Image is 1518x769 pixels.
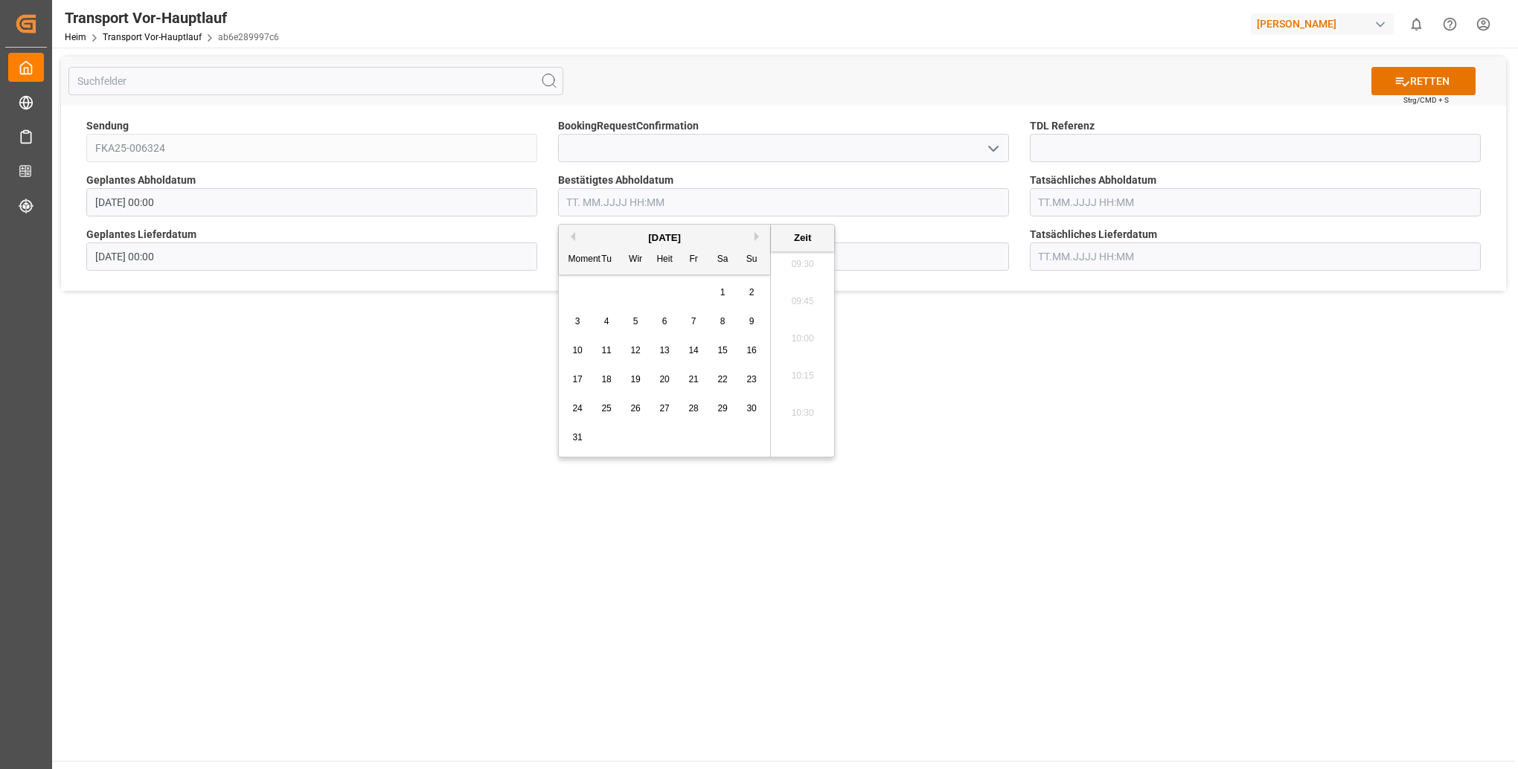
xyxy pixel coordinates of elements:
[575,316,580,326] span: 3
[743,341,761,360] div: Wählen Sonntag, 16. Januar 2000
[743,283,761,302] div: Wählen Sonntag, 2. Januar 2000
[1371,67,1476,95] button: RETTEN
[746,374,756,384] span: 23
[598,312,616,331] div: Wählen Dienstag, 4. Januar 2000
[572,432,582,443] span: 31
[659,403,669,414] span: 27
[746,403,756,414] span: 30
[688,403,698,414] span: 28
[569,399,587,418] div: Wählen Sie Montag, 24. Januar 2000
[685,370,703,389] div: Wählen Freitag, 21. Januar 2000
[601,374,611,384] span: 18
[598,399,616,418] div: Wählen Dienstag, 25. Januar 2000
[86,188,537,216] input: TT.MM.JJJJ HH:MM
[656,399,674,418] div: Wählen Donnerstag, 27. Januar 2000
[685,399,703,418] div: Wählen Freitag, 28. Januar 2000
[1257,16,1336,32] font: [PERSON_NAME]
[720,287,726,297] span: 1
[714,312,732,331] div: Wählen Sie Samstag, 8. Januar 2000
[743,312,761,331] div: Wählen Sonntag, 9. Januar 2000
[1030,228,1157,240] font: Tatsächliches Lieferdatum
[630,345,640,355] span: 12
[627,370,645,389] div: Wählen Mittwoch, 19. Januar 2000
[717,374,727,384] span: 22
[691,316,696,326] span: 7
[746,345,756,355] span: 16
[559,231,770,245] div: [DATE]
[1030,242,1481,271] input: TT.MM.JJJJ HH:MM
[662,316,667,326] span: 6
[717,345,727,355] span: 15
[68,67,563,95] input: Suchfelder
[65,7,279,29] div: Transport Vor-Hauptlauf
[1400,7,1433,41] button: 0 neue Benachrichtigungen anzeigen
[1030,120,1095,132] font: TDL Referenz
[714,399,732,418] div: Wählen Sie Samstag, 29. Januar 2000
[1251,10,1400,38] button: [PERSON_NAME]
[743,399,761,418] div: Wählen Sonntag, 30. Januar 2000
[598,251,616,269] div: Tu
[1030,174,1156,186] font: Tatsächliches Abholdatum
[633,316,638,326] span: 5
[630,403,640,414] span: 26
[743,370,761,389] div: Wählen Sonntag, 23. Januar 2000
[558,188,1009,216] input: TT. MM.JJJJ HH:MM
[601,403,611,414] span: 25
[86,120,129,132] font: Sendung
[1433,7,1467,41] button: Hilfe-Center
[627,399,645,418] div: Wählen Mittwoch, 26. Januar 2000
[688,374,698,384] span: 21
[572,403,582,414] span: 24
[656,251,674,269] div: Heit
[569,251,587,269] div: Moment
[775,231,830,245] div: Zeit
[743,251,761,269] div: Su
[685,312,703,331] div: Wählen Freitag, 7. Januar 2000
[685,251,703,269] div: Fr
[569,370,587,389] div: Wählen Sie Montag, 17. Januar 2000
[659,374,669,384] span: 20
[714,370,732,389] div: Wählen Sie Samstag, 22. Januar 2000
[598,341,616,360] div: Wählen Dienstag, 11. Januar 2000
[749,316,755,326] span: 9
[604,316,609,326] span: 4
[656,341,674,360] div: Wählen Donnerstag, 13. Januar 2000
[1030,188,1481,216] input: TT.MM.JJJJ HH:MM
[659,345,669,355] span: 13
[1410,74,1450,89] font: RETTEN
[627,341,645,360] div: Wählen Mittwoch, 12. Januar 2000
[103,32,202,42] a: Transport Vor-Hauptlauf
[749,287,755,297] span: 2
[566,232,575,241] button: Vormonat
[656,370,674,389] div: Wählen Donnerstag, 20. Januar 2000
[627,251,645,269] div: Wir
[714,341,732,360] div: Wählen Sie Samstag, 15. Januar 2000
[569,341,587,360] div: Wählen Sie Montag, 10. Januar 2000
[656,312,674,331] div: Wählen Donnerstag, 6. Januar 2000
[86,174,196,186] font: Geplantes Abholdatum
[981,137,1003,160] button: Menü öffnen
[572,374,582,384] span: 17
[65,32,86,42] a: Heim
[717,403,727,414] span: 29
[558,174,673,186] font: Bestätigtes Abholdatum
[685,341,703,360] div: Wählen Freitag, 14. Januar 2000
[755,232,763,241] button: Nächster Monat
[720,316,726,326] span: 8
[558,120,699,132] font: BookingRequestConfirmation
[569,428,587,447] div: Wählen Sie Montag, 31. Januar 2000
[563,278,766,452] div: month 2000-01
[630,374,640,384] span: 19
[86,228,196,240] font: Geplantes Lieferdatum
[688,345,698,355] span: 14
[714,283,732,302] div: Wählen Sie Samstag, 1. Januar 2000
[714,251,732,269] div: Sa
[569,312,587,331] div: Wählen Sie Montag, 3. Januar 2000
[1403,94,1449,106] span: Strg/CMD + S
[86,242,537,271] input: TT.MM.JJJJ HH:MM
[627,312,645,331] div: Wählen Mittwoch, 5. Januar 2000
[572,345,582,355] span: 10
[601,345,611,355] span: 11
[598,370,616,389] div: Wählen Dienstag, 18. Januar 2000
